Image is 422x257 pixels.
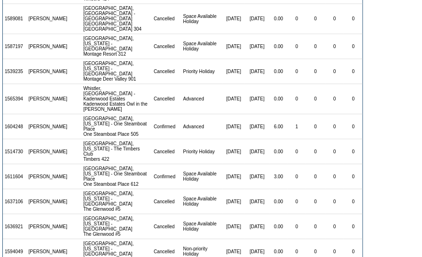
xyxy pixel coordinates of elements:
td: Cancelled [152,214,181,239]
td: 6.00 [270,114,288,139]
td: [DATE] [223,59,245,84]
td: Cancelled [152,139,181,164]
td: 0 [306,59,325,84]
td: 1636921 [3,214,27,239]
td: 0 [325,139,345,164]
td: 0.00 [270,59,288,84]
td: 1539235 [3,59,27,84]
td: 1589081 [3,4,27,34]
td: Cancelled [152,84,181,114]
td: 1514730 [3,139,27,164]
td: [DATE] [223,84,245,114]
td: 1587197 [3,34,27,59]
td: 1 [288,114,306,139]
td: Cancelled [152,34,181,59]
td: [DATE] [223,114,245,139]
td: [GEOGRAPHIC_DATA], [GEOGRAPHIC_DATA] - [GEOGRAPHIC_DATA] [GEOGRAPHIC_DATA] [GEOGRAPHIC_DATA] 304 [82,4,152,34]
td: 0 [288,214,306,239]
td: 0 [288,59,306,84]
td: 0 [288,34,306,59]
td: 0 [325,114,345,139]
td: Confirmed [152,114,181,139]
td: 0 [325,34,345,59]
td: [GEOGRAPHIC_DATA], [US_STATE] - [GEOGRAPHIC_DATA] Montage Deer Valley 901 [82,59,152,84]
td: Priority Holiday [181,59,223,84]
td: [GEOGRAPHIC_DATA], [US_STATE] - One Steamboat Place One Steamboat Place 612 [82,164,152,189]
td: [DATE] [245,189,270,214]
td: 0 [288,164,306,189]
td: 0 [306,84,325,114]
td: [PERSON_NAME] [27,164,70,189]
td: 0 [344,164,363,189]
td: 0 [344,34,363,59]
td: [DATE] [245,164,270,189]
td: [PERSON_NAME] [27,189,70,214]
td: 0 [344,214,363,239]
td: 0.00 [270,189,288,214]
td: 0 [344,84,363,114]
td: 0 [344,114,363,139]
td: 0 [344,189,363,214]
td: [DATE] [223,164,245,189]
td: Space Available Holiday [181,189,223,214]
td: 0 [288,4,306,34]
td: 0 [325,4,345,34]
td: Cancelled [152,59,181,84]
td: 1565394 [3,84,27,114]
td: Space Available Holiday [181,164,223,189]
td: 1637106 [3,189,27,214]
td: 0 [325,189,345,214]
td: [DATE] [245,214,270,239]
td: Whistler, [GEOGRAPHIC_DATA] - Kadenwood Estates Kadenwood Estates Owl in the [PERSON_NAME] [82,84,152,114]
td: 0 [306,4,325,34]
td: [PERSON_NAME] [27,59,70,84]
td: 0.00 [270,34,288,59]
td: 0 [306,189,325,214]
td: [PERSON_NAME] [27,4,70,34]
td: [PERSON_NAME] [27,34,70,59]
td: [PERSON_NAME] [27,214,70,239]
td: 0 [288,139,306,164]
td: [GEOGRAPHIC_DATA], [US_STATE] - One Steamboat Place One Steamboat Place 505 [82,114,152,139]
td: Space Available Holiday [181,34,223,59]
td: 0 [306,114,325,139]
td: Priority Holiday [181,139,223,164]
td: [DATE] [245,34,270,59]
td: 0 [325,214,345,239]
td: [DATE] [223,214,245,239]
td: 0 [288,84,306,114]
td: Cancelled [152,189,181,214]
td: 3.00 [270,164,288,189]
td: [DATE] [223,34,245,59]
td: [DATE] [223,4,245,34]
td: 0.00 [270,139,288,164]
td: 0 [325,59,345,84]
td: [DATE] [245,114,270,139]
td: Confirmed [152,164,181,189]
td: [DATE] [245,139,270,164]
td: 0.00 [270,84,288,114]
td: [PERSON_NAME] [27,139,70,164]
td: 0 [325,164,345,189]
td: 0 [344,59,363,84]
td: [GEOGRAPHIC_DATA], [US_STATE] - [GEOGRAPHIC_DATA] Montage Resort 312 [82,34,152,59]
td: Advanced [181,114,223,139]
td: 0 [288,189,306,214]
td: 0 [344,139,363,164]
td: [GEOGRAPHIC_DATA], [US_STATE] - [GEOGRAPHIC_DATA] The Glenwood #5 [82,214,152,239]
td: [PERSON_NAME] [27,114,70,139]
td: [DATE] [245,4,270,34]
td: Space Available Holiday [181,214,223,239]
td: [DATE] [223,189,245,214]
td: [PERSON_NAME] [27,84,70,114]
td: 0 [306,139,325,164]
td: [DATE] [245,84,270,114]
td: Advanced [181,84,223,114]
td: 0 [306,214,325,239]
td: [GEOGRAPHIC_DATA], [US_STATE] - The Timbers Club Timbers 422 [82,139,152,164]
td: [DATE] [245,59,270,84]
td: 1611604 [3,164,27,189]
td: Space Available Holiday [181,4,223,34]
td: 0 [325,84,345,114]
td: 0.00 [270,214,288,239]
